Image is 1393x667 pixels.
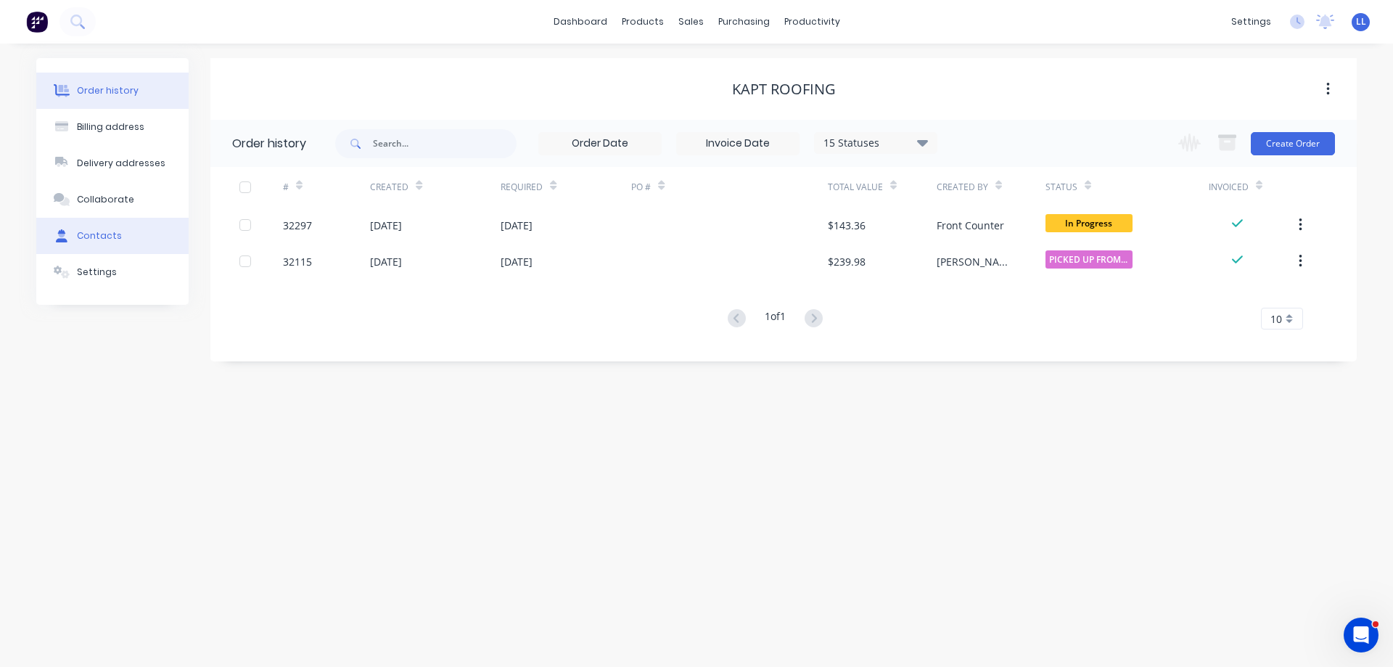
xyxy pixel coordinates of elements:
input: Invoice Date [677,133,799,155]
span: LL [1356,15,1366,28]
div: Required [501,167,631,207]
div: [DATE] [501,218,533,233]
div: purchasing [711,11,777,33]
div: Status [1045,181,1077,194]
div: Created By [937,167,1045,207]
div: [DATE] [501,254,533,269]
button: Settings [36,254,189,290]
div: Invoiced [1209,167,1296,207]
span: In Progress [1045,214,1133,232]
div: settings [1224,11,1278,33]
div: Created [370,167,501,207]
div: $239.98 [828,254,866,269]
div: 1 of 1 [765,308,786,330]
div: productivity [777,11,847,33]
div: Required [501,181,543,194]
div: Delivery addresses [77,157,165,170]
div: [PERSON_NAME] [937,254,1016,269]
div: PO # [631,181,651,194]
div: products [615,11,671,33]
div: Billing address [77,120,144,134]
button: Collaborate [36,181,189,218]
div: 32297 [283,218,312,233]
div: Contacts [77,229,122,242]
button: Order history [36,73,189,109]
div: [DATE] [370,218,402,233]
div: PO # [631,167,827,207]
div: Total Value [828,167,937,207]
button: Billing address [36,109,189,145]
input: Search... [373,129,517,158]
div: # [283,181,289,194]
a: dashboard [546,11,615,33]
div: # [283,167,370,207]
div: Total Value [828,181,883,194]
iframe: Intercom live chat [1344,618,1378,652]
div: [DATE] [370,254,402,269]
div: Order history [77,84,139,97]
span: PICKED UP FROM ... [1045,250,1133,269]
div: Created By [937,181,988,194]
img: Factory [26,11,48,33]
div: $143.36 [828,218,866,233]
span: 10 [1270,311,1282,327]
button: Delivery addresses [36,145,189,181]
div: KAPT ROOFING [732,81,836,98]
div: Status [1045,167,1209,207]
div: Collaborate [77,193,134,206]
div: Front Counter [937,218,1004,233]
div: 15 Statuses [815,135,937,151]
div: Invoiced [1209,181,1249,194]
input: Order Date [539,133,661,155]
div: Order history [232,135,306,152]
div: Settings [77,266,117,279]
div: Created [370,181,408,194]
div: 32115 [283,254,312,269]
button: Contacts [36,218,189,254]
div: sales [671,11,711,33]
button: Create Order [1251,132,1335,155]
